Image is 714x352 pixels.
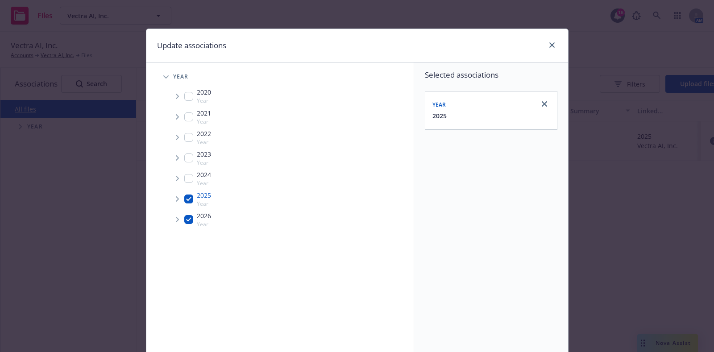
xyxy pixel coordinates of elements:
span: 2025 [197,190,211,200]
span: Year [197,97,211,104]
span: Selected associations [425,70,557,80]
div: Tree Example [146,68,414,230]
span: 2026 [197,211,211,220]
span: Year [197,179,211,187]
span: 2022 [197,129,211,138]
a: close [539,99,550,109]
span: 2023 [197,149,211,159]
span: 2024 [197,170,211,179]
a: close [547,40,557,50]
h1: Update associations [157,40,226,51]
button: 2025 [432,111,447,120]
span: Year [432,101,446,108]
span: Year [197,118,211,125]
span: 2020 [197,87,211,97]
span: Year [197,138,211,146]
span: Year [197,159,211,166]
span: Year [197,200,211,207]
span: Year [173,74,189,79]
span: Year [197,220,211,228]
span: 2021 [197,108,211,118]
